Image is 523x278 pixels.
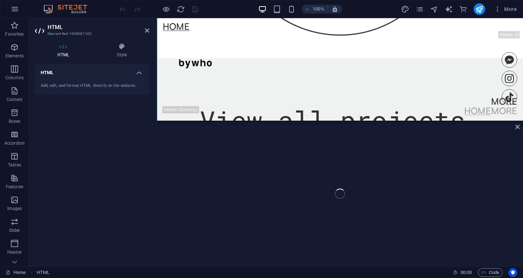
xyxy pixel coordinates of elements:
[8,162,21,168] p: Tables
[401,5,409,13] i: Design (Ctrl+Alt+Y)
[6,184,23,190] p: Features
[459,5,468,13] button: commerce
[41,83,143,89] div: Add, edit, and format HTML directly on the website.
[478,268,503,277] button: Code
[5,31,24,37] p: Favorites
[445,5,453,13] button: text_generator
[415,5,424,13] button: pages
[162,5,170,13] button: Click here to leave preview mode and continue editing
[5,53,24,59] p: Elements
[35,43,94,58] h4: HTML
[5,75,24,81] p: Columns
[332,6,338,12] i: On resize automatically adjust zoom level to fit chosen device.
[37,268,49,277] span: Click to select. Double-click to edit
[176,5,185,13] button: reload
[37,268,49,277] nav: breadcrumb
[48,24,149,31] h2: HTML
[474,3,485,15] button: publish
[4,140,25,146] p: Accordion
[459,5,467,13] i: Commerce
[7,249,22,255] p: Header
[9,118,21,124] p: Boxes
[466,270,467,275] span: :
[430,5,439,13] button: navigator
[6,268,26,277] a: Click to cancel selection. Double-click to open Pages
[7,206,22,211] p: Images
[94,43,149,58] h4: Style
[453,268,472,277] h6: Session time
[7,97,23,102] p: Content
[415,5,424,13] i: Pages (Ctrl+Alt+S)
[313,5,324,13] h6: 100%
[508,268,517,277] button: Usercentrics
[430,5,438,13] i: Navigator
[177,5,185,13] i: Reload page
[481,268,499,277] span: Code
[48,31,135,37] h3: Element #ed-1008081165
[401,5,410,13] button: design
[461,268,472,277] span: 00 00
[42,5,96,13] img: Editor Logo
[302,5,328,13] button: 100%
[475,5,483,13] i: Publish
[491,3,520,15] button: More
[9,227,20,233] p: Slider
[494,5,517,13] span: More
[445,5,453,13] i: AI Writer
[35,64,149,77] h4: HTML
